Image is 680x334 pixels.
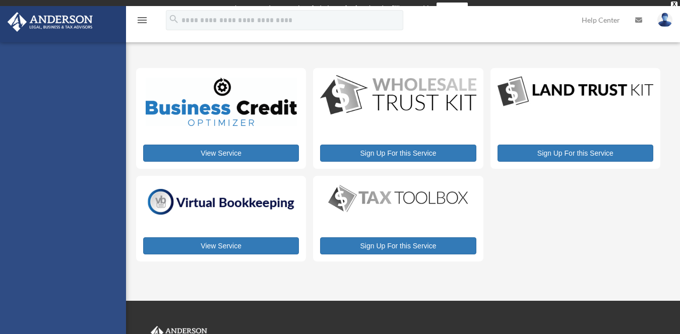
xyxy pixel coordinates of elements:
div: close [671,2,677,8]
img: User Pic [657,13,672,27]
img: LandTrust_lgo-1.jpg [498,75,653,108]
img: WS-Trust-Kit-lgo-1.jpg [320,75,476,116]
img: Anderson Advisors Platinum Portal [5,12,96,32]
i: search [168,14,179,25]
a: View Service [143,145,299,162]
div: Get a chance to win 6 months of Platinum for free just by filling out this [212,3,432,15]
a: Sign Up For this Service [498,145,653,162]
a: View Service [143,237,299,254]
a: menu [136,18,148,26]
img: taxtoolbox_new-1.webp [320,183,476,214]
a: survey [437,3,468,15]
a: Sign Up For this Service [320,237,476,254]
i: menu [136,14,148,26]
a: Sign Up For this Service [320,145,476,162]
